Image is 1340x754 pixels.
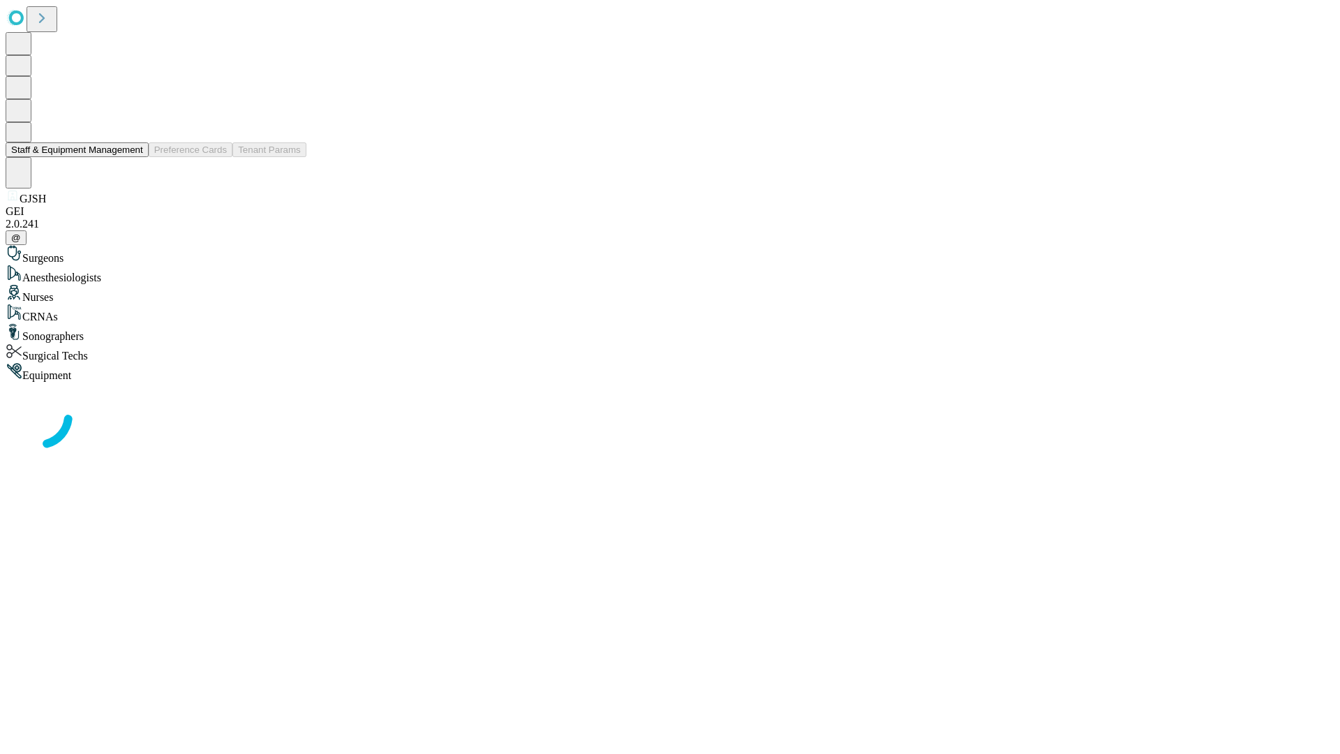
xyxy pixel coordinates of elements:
[6,230,27,245] button: @
[6,284,1334,304] div: Nurses
[6,205,1334,218] div: GEI
[6,142,149,157] button: Staff & Equipment Management
[232,142,306,157] button: Tenant Params
[6,323,1334,343] div: Sonographers
[20,193,46,205] span: GJSH
[6,304,1334,323] div: CRNAs
[149,142,232,157] button: Preference Cards
[6,362,1334,382] div: Equipment
[6,218,1334,230] div: 2.0.241
[6,265,1334,284] div: Anesthesiologists
[6,343,1334,362] div: Surgical Techs
[11,232,21,243] span: @
[6,245,1334,265] div: Surgeons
